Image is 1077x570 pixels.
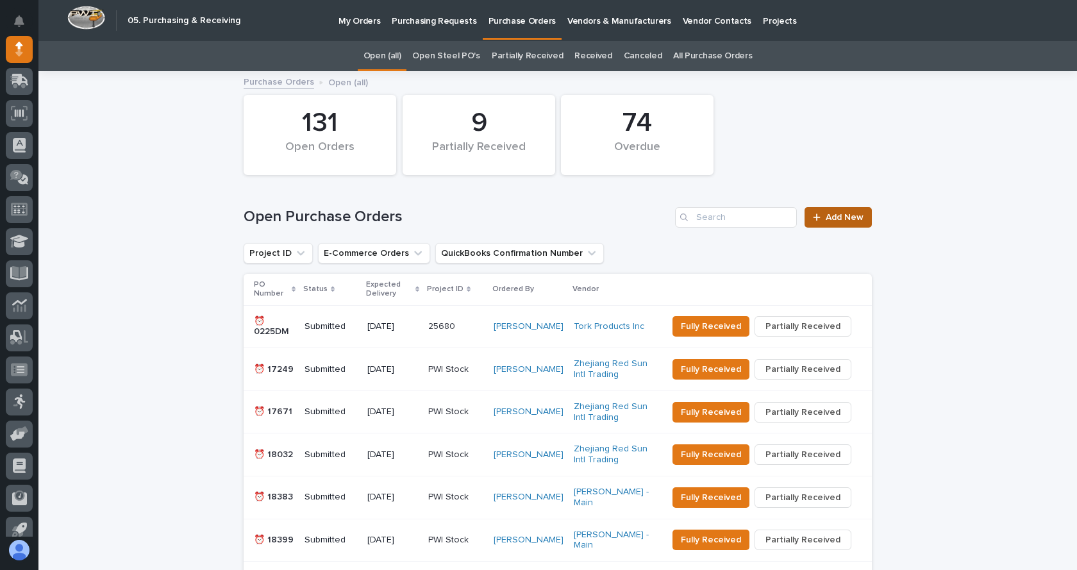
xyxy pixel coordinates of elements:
[583,140,692,167] div: Overdue
[672,444,749,465] button: Fully Received
[492,282,534,296] p: Ordered By
[672,316,749,337] button: Fully Received
[366,278,412,301] p: Expected Delivery
[681,491,741,504] span: Fully Received
[572,282,599,296] p: Vendor
[424,107,533,139] div: 9
[765,491,840,504] span: Partially Received
[755,359,851,380] button: Partially Received
[755,402,851,423] button: Partially Received
[254,364,294,375] p: ⏰ 17249
[244,208,670,226] h1: Open Purchase Orders
[128,15,240,26] h2: 05. Purchasing & Receiving
[305,449,357,460] p: Submitted
[428,535,483,546] p: PWI Stock
[494,449,564,460] a: [PERSON_NAME]
[672,487,749,508] button: Fully Received
[367,449,418,460] p: [DATE]
[681,448,741,461] span: Fully Received
[765,363,840,376] span: Partially Received
[244,519,872,562] tr: ⏰ 18399Submitted[DATE]PWI Stock[PERSON_NAME] [PERSON_NAME] - Main Fully ReceivedPartially Received
[363,41,401,71] a: Open (all)
[254,407,294,417] p: ⏰ 17671
[583,107,692,139] div: 74
[254,492,294,503] p: ⏰ 18383
[6,8,33,35] button: Notifications
[244,433,872,476] tr: ⏰ 18032Submitted[DATE]PWI Stock[PERSON_NAME] Zhejiang Red Sun Intl Trading Fully ReceivedPartiall...
[424,140,533,167] div: Partially Received
[367,407,418,417] p: [DATE]
[765,448,840,461] span: Partially Received
[428,321,483,332] p: 25680
[328,74,368,88] p: Open (all)
[303,282,328,296] p: Status
[367,492,418,503] p: [DATE]
[675,207,797,228] input: Search
[367,535,418,546] p: [DATE]
[494,492,564,503] a: [PERSON_NAME]
[574,321,644,332] a: Tork Products Inc
[755,487,851,508] button: Partially Received
[826,213,864,222] span: Add New
[435,243,604,264] button: QuickBooks Confirmation Number
[681,363,741,376] span: Fully Received
[16,15,33,36] div: Notifications
[681,320,741,333] span: Fully Received
[755,444,851,465] button: Partially Received
[672,359,749,380] button: Fully Received
[574,487,657,508] a: [PERSON_NAME] - Main
[305,492,357,503] p: Submitted
[765,320,840,333] span: Partially Received
[254,449,294,460] p: ⏰ 18032
[494,321,564,332] a: [PERSON_NAME]
[244,243,313,264] button: Project ID
[244,305,872,348] tr: ⏰ 0225DMSubmitted[DATE]25680[PERSON_NAME] Tork Products Inc Fully ReceivedPartially Received
[367,364,418,375] p: [DATE]
[254,535,294,546] p: ⏰ 18399
[574,444,657,465] a: Zhejiang Red Sun Intl Trading
[755,530,851,550] button: Partially Received
[681,533,741,546] span: Fully Received
[6,537,33,564] button: users-avatar
[672,530,749,550] button: Fully Received
[305,535,357,546] p: Submitted
[494,364,564,375] a: [PERSON_NAME]
[244,390,872,433] tr: ⏰ 17671Submitted[DATE]PWI Stock[PERSON_NAME] Zhejiang Red Sun Intl Trading Fully ReceivedPartiall...
[574,358,657,380] a: Zhejiang Red Sun Intl Trading
[574,530,657,551] a: [PERSON_NAME] - Main
[574,401,657,423] a: Zhejiang Red Sun Intl Trading
[492,41,563,71] a: Partially Received
[765,406,840,419] span: Partially Received
[624,41,662,71] a: Canceled
[755,316,851,337] button: Partially Received
[244,348,872,391] tr: ⏰ 17249Submitted[DATE]PWI Stock[PERSON_NAME] Zhejiang Red Sun Intl Trading Fully ReceivedPartiall...
[805,207,872,228] a: Add New
[244,476,872,519] tr: ⏰ 18383Submitted[DATE]PWI Stock[PERSON_NAME] [PERSON_NAME] - Main Fully ReceivedPartially Received
[428,407,483,417] p: PWI Stock
[428,492,483,503] p: PWI Stock
[427,282,463,296] p: Project ID
[494,535,564,546] a: [PERSON_NAME]
[412,41,480,71] a: Open Steel PO's
[265,140,374,167] div: Open Orders
[67,6,105,29] img: Workspace Logo
[681,406,741,419] span: Fully Received
[318,243,430,264] button: E-Commerce Orders
[244,74,314,88] a: Purchase Orders
[367,321,418,332] p: [DATE]
[254,278,288,301] p: PO Number
[265,107,374,139] div: 131
[574,41,612,71] a: Received
[672,402,749,423] button: Fully Received
[428,364,483,375] p: PWI Stock
[673,41,752,71] a: All Purchase Orders
[305,407,357,417] p: Submitted
[494,407,564,417] a: [PERSON_NAME]
[305,321,357,332] p: Submitted
[765,533,840,546] span: Partially Received
[305,364,357,375] p: Submitted
[254,316,294,338] p: ⏰ 0225DM
[428,449,483,460] p: PWI Stock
